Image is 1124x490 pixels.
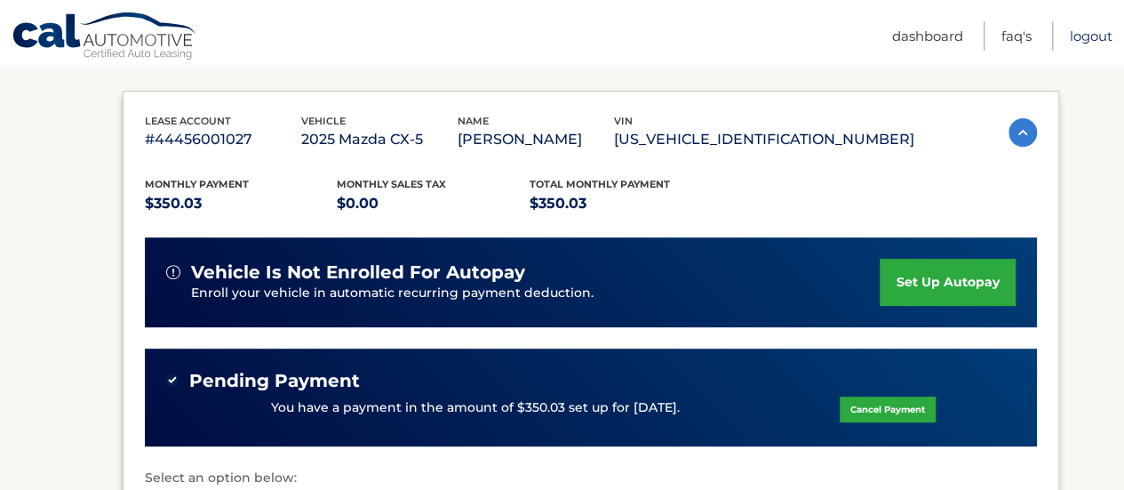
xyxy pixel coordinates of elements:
[1008,118,1037,147] img: accordion-active.svg
[458,115,489,127] span: name
[189,370,360,392] span: Pending Payment
[301,115,346,127] span: vehicle
[840,397,936,422] a: Cancel Payment
[337,178,446,190] span: Monthly sales Tax
[145,115,231,127] span: lease account
[880,259,1015,306] a: set up autopay
[145,127,301,152] p: #44456001027
[530,178,670,190] span: Total Monthly Payment
[166,265,180,279] img: alert-white.svg
[1070,21,1112,51] a: Logout
[191,284,881,303] p: Enroll your vehicle in automatic recurring payment deduction.
[458,127,614,152] p: [PERSON_NAME]
[145,191,338,216] p: $350.03
[271,398,680,418] p: You have a payment in the amount of $350.03 set up for [DATE].
[530,191,722,216] p: $350.03
[892,21,963,51] a: Dashboard
[12,12,198,63] a: Cal Automotive
[337,191,530,216] p: $0.00
[191,261,525,284] span: vehicle is not enrolled for autopay
[1001,21,1032,51] a: FAQ's
[614,115,633,127] span: vin
[166,374,179,386] img: check-green.svg
[145,468,1037,489] p: Select an option below:
[614,127,914,152] p: [US_VEHICLE_IDENTIFICATION_NUMBER]
[145,178,249,190] span: Monthly Payment
[301,127,458,152] p: 2025 Mazda CX-5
